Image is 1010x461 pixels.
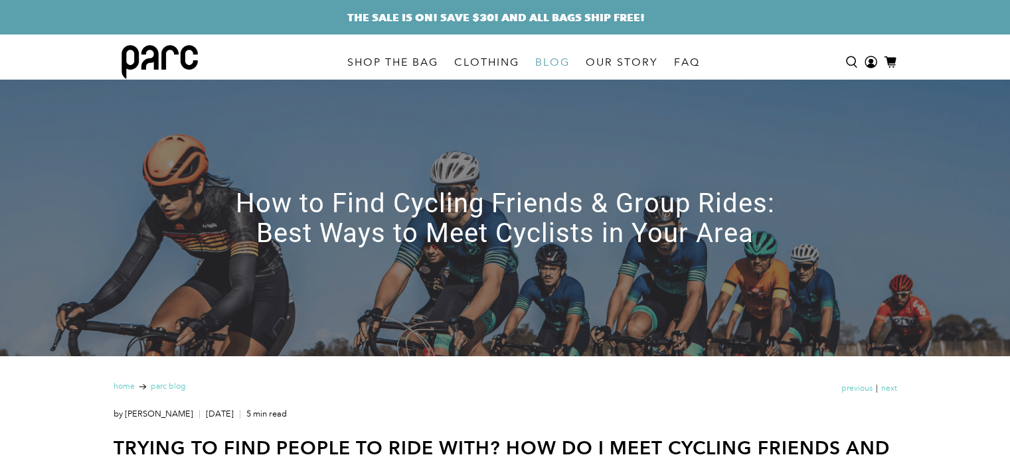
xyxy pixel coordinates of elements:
[347,9,645,25] a: THE SALE IS ON! SAVE $30! AND ALL BAGS SHIP FREE!
[881,385,897,393] a: Next
[151,383,186,391] a: Parc Blog
[207,188,804,248] h1: How to Find Cycling Friends & Group Rides: Best Ways to Meet Cyclists in Your Area
[841,385,873,393] a: Previous
[203,409,234,419] span: [DATE]
[243,409,287,419] span: 5 min read
[446,44,527,81] a: CLOTHING
[122,45,198,79] img: parc bag logo
[666,44,708,81] a: FAQ
[114,383,135,391] a: Home
[339,44,446,81] a: SHOP THE BAG
[527,44,578,81] a: BLOG
[339,34,708,90] nav: main navigation
[114,383,186,391] nav: breadcrumbs
[114,409,193,419] a: by [PERSON_NAME]
[873,383,881,395] span: |
[578,44,666,81] a: OUR STORY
